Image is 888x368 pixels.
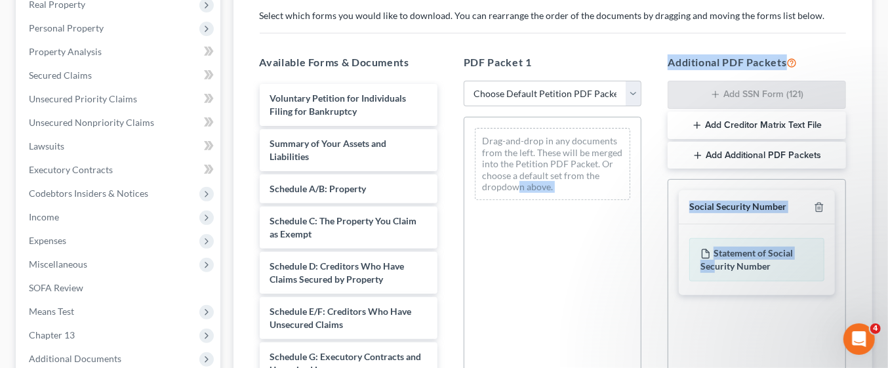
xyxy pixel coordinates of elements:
span: SOFA Review [29,282,83,293]
span: Schedule E/F: Creditors Who Have Unsecured Claims [270,306,412,330]
button: Add SSN Form (121) [668,81,845,110]
a: Lawsuits [18,134,220,158]
a: Secured Claims [18,64,220,87]
span: 4 [870,323,881,334]
span: Unsecured Nonpriority Claims [29,117,154,128]
span: Personal Property [29,22,104,33]
h5: Additional PDF Packets [668,54,845,70]
span: Schedule A/B: Property [270,183,367,194]
span: Summary of Your Assets and Liabilities [270,138,387,162]
span: Schedule D: Creditors Who Have Claims Secured by Property [270,260,405,285]
span: Property Analysis [29,46,102,57]
span: Miscellaneous [29,258,87,270]
p: Select which forms you would like to download. You can rearrange the order of the documents by dr... [260,9,847,22]
span: Means Test [29,306,74,317]
a: Executory Contracts [18,158,220,182]
button: go back [9,5,33,30]
span: 😃 [22,276,33,288]
div: Statement of Social Security Number [689,238,824,281]
h5: Available Forms & Documents [260,54,437,70]
span: Unsecured Priority Claims [29,93,137,104]
span: Secured Claims [29,70,92,81]
button: Add Additional PDF Packets [668,142,845,169]
span: Voluntary Petition for Individuals Filing for Bankruptcy [270,92,407,117]
span: Additional Documents [29,353,121,364]
a: Unsecured Priority Claims [18,87,220,111]
div: Close [230,5,254,29]
div: Social Security Number [689,201,786,213]
span: Executory Contracts [29,164,113,175]
span: Chapter 13 [29,329,75,340]
button: Expand window [205,5,230,30]
iframe: Intercom live chat [843,323,875,355]
button: Add Creditor Matrix Text File [668,112,845,139]
span: neutral face reaction [11,276,22,288]
span: 😐 [11,276,22,288]
div: Drag-and-drop in any documents from the left. These will be merged into the Petition PDF Packet. ... [475,128,630,200]
a: Property Analysis [18,40,220,64]
span: Expenses [29,235,66,246]
span: Lawsuits [29,140,64,152]
span: Schedule C: The Property You Claim as Exempt [270,215,417,239]
span: smiley reaction [22,276,33,288]
span: Income [29,211,59,222]
a: SOFA Review [18,276,220,300]
a: Unsecured Nonpriority Claims [18,111,220,134]
h5: PDF Packet 1 [464,54,641,70]
span: Codebtors Insiders & Notices [29,188,148,199]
